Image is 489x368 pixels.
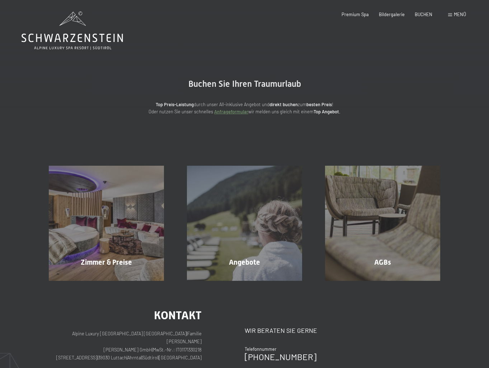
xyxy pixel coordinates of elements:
[314,166,452,281] a: Buchung AGBs
[314,109,340,114] strong: Top Angebot.
[142,355,142,360] span: |
[154,308,202,322] span: Kontakt
[152,347,153,353] span: |
[97,355,98,360] span: |
[379,11,405,17] a: Bildergalerie
[214,109,248,114] a: Anfrageformular
[245,346,277,352] span: Telefonnummer
[415,11,432,17] a: BUCHEN
[229,258,260,266] span: Angebote
[454,11,466,17] span: Menü
[245,326,317,334] span: Wir beraten Sie gerne
[342,11,369,17] a: Premium Spa
[175,166,314,281] a: Buchung Angebote
[188,79,301,89] span: Buchen Sie Ihren Traumurlaub
[101,101,388,115] p: durch unser All-inklusive Angebot und zum ! Oder nutzen Sie unser schnelles wir melden uns gleich...
[158,355,159,360] span: |
[374,258,391,266] span: AGBs
[37,166,175,281] a: Buchung Zimmer & Preise
[81,258,132,266] span: Zimmer & Preise
[245,352,316,362] a: [PHONE_NUMBER]
[306,102,332,107] strong: besten Preis
[269,102,298,107] strong: direkt buchen
[49,330,202,362] p: Alpine Luxury [GEOGRAPHIC_DATA] [GEOGRAPHIC_DATA] Familie [PERSON_NAME] [PERSON_NAME] GmbH MwSt.-...
[156,102,194,107] strong: Top Preis-Leistung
